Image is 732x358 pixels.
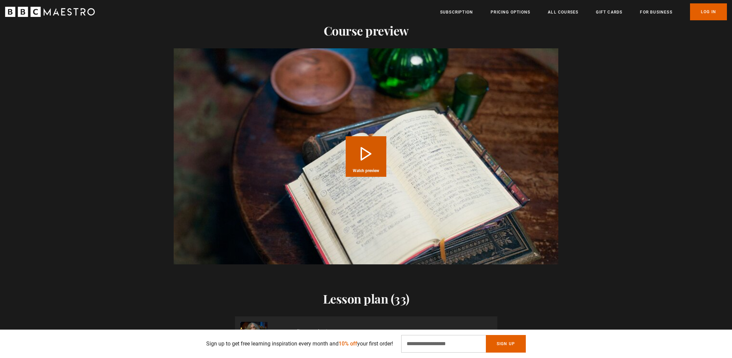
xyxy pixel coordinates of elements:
h2: Lesson plan (33) [235,291,497,306]
a: All Courses [548,9,578,16]
svg: BBC Maestro [5,7,95,17]
button: Play Course overview for Storytelling with Alan Moore [346,136,386,177]
button: Sign Up [486,335,526,353]
a: Gift Cards [596,9,622,16]
nav: Primary [440,3,727,20]
p: Sign up to get free learning inspiration every month and your first order! [206,340,393,348]
a: Subscription [440,9,473,16]
span: 10% off [339,340,357,347]
span: Watch preview [353,169,379,173]
a: Pricing Options [491,9,530,16]
a: For business [640,9,672,16]
p: 06:56 [484,328,495,334]
h2: Course preview [174,23,558,38]
video-js: Video Player [174,48,558,264]
p: 01 [273,328,278,334]
span: Storytelling Introduction [282,328,332,335]
a: Log In [690,3,727,20]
